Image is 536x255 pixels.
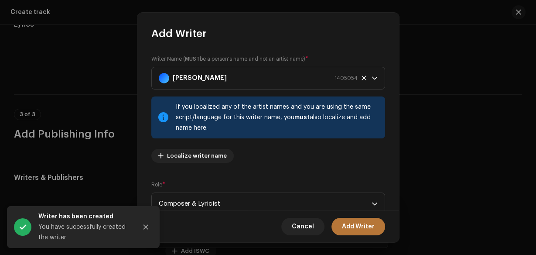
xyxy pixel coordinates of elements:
span: Cancel [292,218,314,235]
div: Writer has been created [38,211,130,222]
button: Close [137,218,154,236]
small: Role [151,180,162,189]
span: Composer & Lyricist [159,193,372,215]
div: dropdown trigger [372,193,378,215]
div: You have successfully created the writer [38,222,130,243]
button: Cancel [281,218,324,235]
strong: [PERSON_NAME] [173,67,227,89]
strong: must [294,114,310,121]
span: Add Writer [151,27,207,41]
button: Localize writer name [151,149,234,163]
span: Add Writer [342,218,375,235]
span: Zaid Darbar [159,67,372,89]
strong: MUST [185,56,200,62]
div: dropdown trigger [372,67,378,89]
button: Add Writer [331,218,385,235]
small: Writer Name ( be a person's name and not an artist name) [151,55,305,63]
span: 1405054 [335,67,358,89]
span: Localize writer name [167,147,227,165]
div: If you localized any of the artist names and you are using the same script/language for this writ... [176,102,378,133]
